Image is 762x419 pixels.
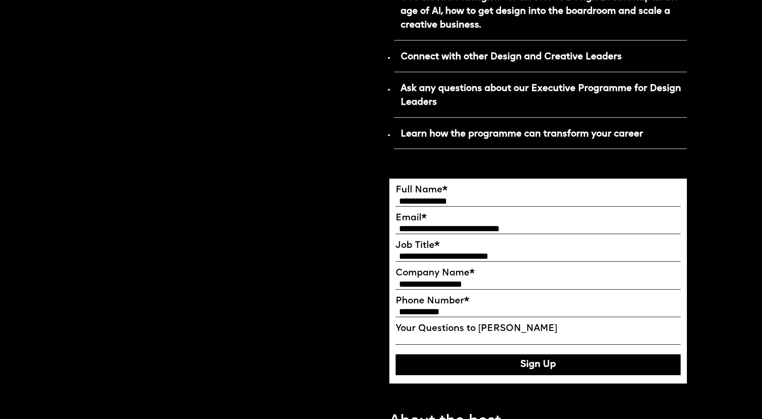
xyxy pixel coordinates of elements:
[396,213,681,224] label: Email
[396,296,681,307] label: Phone Number*
[401,130,643,139] strong: Learn how the programme can transform your career
[396,354,681,375] button: Sign Up
[396,323,681,334] label: Your Questions to [PERSON_NAME]
[396,240,681,251] label: Job Title
[396,185,681,196] label: Full Name
[396,268,681,279] label: Company Name
[401,53,622,61] strong: Connect with other Design and Creative Leaders
[401,84,681,107] strong: Ask any questions about our Executive Programme for Design Leaders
